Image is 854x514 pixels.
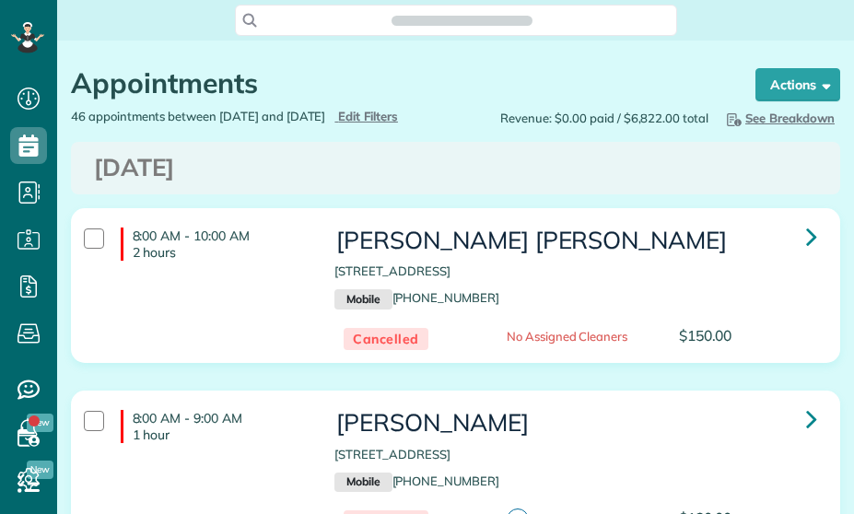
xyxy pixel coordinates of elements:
a: Edit Filters [334,109,398,123]
a: Mobile[PHONE_NUMBER] [334,290,499,305]
h3: [PERSON_NAME] [334,410,823,437]
span: $150.00 [679,326,732,345]
small: Mobile [334,473,392,493]
button: Actions [755,68,840,101]
div: 46 appointments between [DATE] and [DATE] [57,108,456,125]
span: See Breakdown [723,111,835,125]
h3: [PERSON_NAME] [PERSON_NAME] [334,228,823,254]
h3: [DATE] [94,155,817,181]
h1: Appointments [71,68,720,99]
span: Cancelled [344,328,428,351]
p: [STREET_ADDRESS] [334,446,823,463]
h4: 8:00 AM - 9:00 AM [121,410,322,443]
p: 1 hour [133,426,322,443]
span: Revenue: $0.00 paid / $6,822.00 total [500,110,708,127]
span: No Assigned Cleaners [507,329,627,344]
p: [STREET_ADDRESS] [334,263,823,280]
button: See Breakdown [718,108,840,128]
a: Mobile[PHONE_NUMBER] [334,473,499,488]
span: Edit Filters [338,109,398,123]
h4: 8:00 AM - 10:00 AM [121,228,322,261]
p: 2 hours [133,244,322,261]
small: Mobile [334,289,392,310]
span: Search ZenMaid… [410,11,514,29]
